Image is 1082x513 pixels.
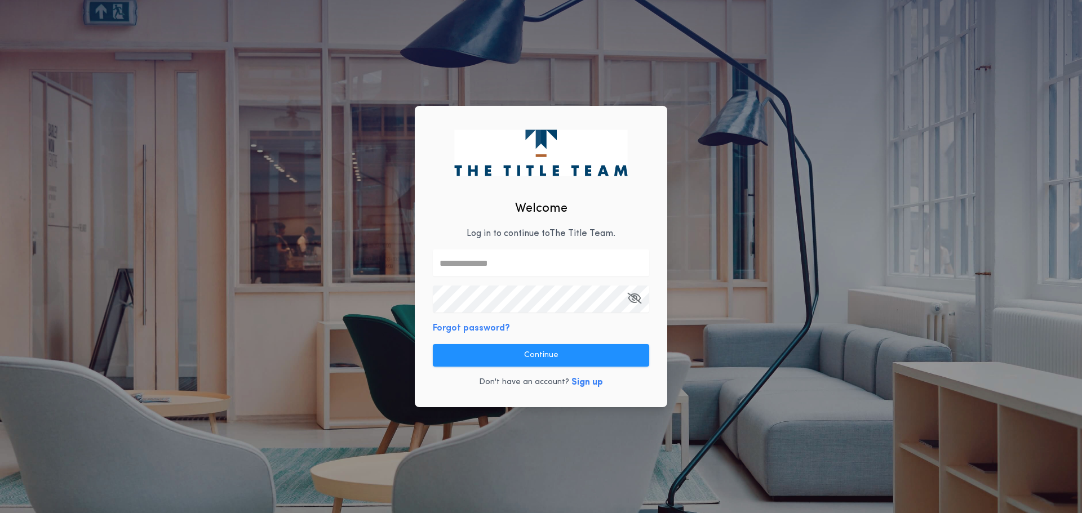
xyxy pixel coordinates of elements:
[571,376,603,389] button: Sign up
[433,344,649,367] button: Continue
[433,322,510,335] button: Forgot password?
[454,130,627,176] img: logo
[515,199,567,218] h2: Welcome
[467,227,615,240] p: Log in to continue to The Title Team .
[479,377,569,388] p: Don't have an account?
